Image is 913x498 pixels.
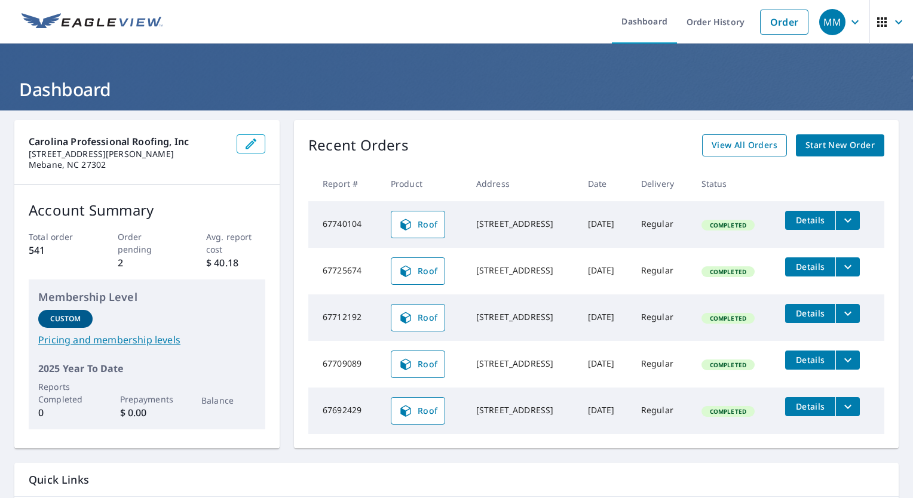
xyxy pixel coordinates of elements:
[703,314,753,322] span: Completed
[702,134,787,156] a: View All Orders
[476,404,569,416] div: [STREET_ADDRESS]
[785,397,835,416] button: detailsBtn-67692429
[632,166,692,201] th: Delivery
[792,214,828,226] span: Details
[50,313,81,324] p: Custom
[578,388,632,434] td: [DATE]
[206,230,265,256] p: Avg. report cost
[835,304,860,323] button: filesDropdownBtn-67712192
[835,257,860,276] button: filesDropdownBtn-67725674
[399,357,438,371] span: Roof
[118,256,177,270] p: 2
[14,77,899,102] h1: Dashboard
[29,243,88,257] p: 541
[578,248,632,294] td: [DATE]
[29,149,227,159] p: [STREET_ADDRESS][PERSON_NAME]
[632,248,692,294] td: Regular
[308,201,381,248] td: 67740104
[29,230,88,243] p: Total order
[785,351,835,370] button: detailsBtn-67709089
[785,304,835,323] button: detailsBtn-67712192
[38,361,256,376] p: 2025 Year To Date
[476,358,569,370] div: [STREET_ADDRESS]
[38,289,256,305] p: Membership Level
[632,294,692,341] td: Regular
[692,166,776,201] th: Status
[120,393,174,405] p: Prepayments
[206,256,265,270] p: $ 40.18
[391,304,446,331] a: Roof
[308,166,381,201] th: Report #
[835,211,860,230] button: filesDropdownBtn-67740104
[399,311,438,325] span: Roof
[308,294,381,341] td: 67712192
[308,134,409,156] p: Recent Orders
[201,394,256,407] p: Balance
[785,257,835,276] button: detailsBtn-67725674
[835,397,860,416] button: filesDropdownBtn-67692429
[29,159,227,170] p: Mebane, NC 27302
[712,138,777,153] span: View All Orders
[476,265,569,276] div: [STREET_ADDRESS]
[792,308,828,319] span: Details
[632,388,692,434] td: Regular
[399,264,438,278] span: Roof
[792,261,828,272] span: Details
[308,341,381,388] td: 67709089
[796,134,884,156] a: Start New Order
[632,341,692,388] td: Regular
[792,354,828,365] span: Details
[391,257,446,285] a: Roof
[29,199,265,221] p: Account Summary
[703,407,753,416] span: Completed
[578,201,632,248] td: [DATE]
[819,9,845,35] div: MM
[38,333,256,347] a: Pricing and membership levels
[703,268,753,276] span: Completed
[391,397,446,425] a: Roof
[308,248,381,294] td: 67725674
[703,361,753,369] span: Completed
[391,351,446,378] a: Roof
[476,311,569,323] div: [STREET_ADDRESS]
[835,351,860,370] button: filesDropdownBtn-67709089
[29,134,227,149] p: Carolina Professional Roofing, Inc
[391,211,446,238] a: Roof
[578,294,632,341] td: [DATE]
[120,405,174,420] p: $ 0.00
[703,221,753,229] span: Completed
[792,401,828,412] span: Details
[785,211,835,230] button: detailsBtn-67740104
[760,10,808,35] a: Order
[578,341,632,388] td: [DATE]
[632,201,692,248] td: Regular
[399,217,438,232] span: Roof
[805,138,875,153] span: Start New Order
[399,404,438,418] span: Roof
[476,218,569,230] div: [STREET_ADDRESS]
[381,166,467,201] th: Product
[38,380,93,405] p: Reports Completed
[467,166,578,201] th: Address
[38,405,93,420] p: 0
[308,388,381,434] td: 67692429
[29,472,884,487] p: Quick Links
[22,13,163,31] img: EV Logo
[118,230,177,256] p: Order pending
[578,166,632,201] th: Date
